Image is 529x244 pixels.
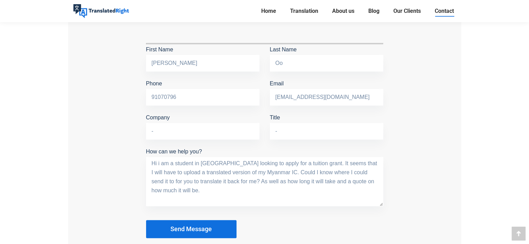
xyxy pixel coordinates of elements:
[288,6,320,16] a: Translation
[391,6,423,16] a: Our Clients
[290,8,318,15] span: Translation
[433,6,456,16] a: Contact
[146,43,383,238] form: Contact form
[270,115,383,134] label: Title
[270,89,383,106] input: Email
[270,123,383,140] input: Title
[261,8,276,15] span: Home
[146,149,383,165] label: How can we help you?
[368,8,379,15] span: Blog
[393,8,421,15] span: Our Clients
[170,226,212,233] span: Send Message
[146,115,259,134] label: Company
[146,123,259,140] input: Company
[146,55,259,71] input: First Name
[146,220,237,238] button: Send Message
[146,47,259,66] label: First Name
[146,81,259,100] label: Phone
[146,89,259,106] input: Phone
[270,47,383,66] label: Last Name
[259,6,278,16] a: Home
[366,6,382,16] a: Blog
[330,6,356,16] a: About us
[435,8,454,15] span: Contact
[332,8,354,15] span: About us
[73,4,129,18] img: Translated Right
[270,81,383,100] label: Email
[270,55,383,71] input: Last Name
[146,157,383,206] textarea: How can we help you?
